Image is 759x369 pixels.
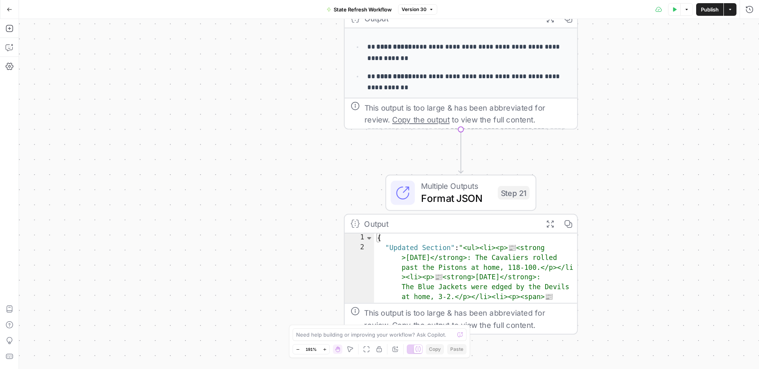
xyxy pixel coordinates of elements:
[364,102,571,126] div: This output is too large & has been abbreviated for review. to view the full content.
[421,180,492,192] span: Multiple Outputs
[447,344,466,354] button: Paste
[402,6,427,13] span: Version 30
[696,3,723,16] button: Publish
[364,218,536,230] div: Output
[392,115,449,124] span: Copy the output
[398,4,437,15] button: Version 30
[345,233,374,243] div: 1
[334,6,392,13] span: State Refresh Workflow
[364,307,571,331] div: This output is too large & has been abbreviated for review. to view the full content.
[365,233,373,243] span: Toggle code folding, rows 1 through 3
[450,346,463,353] span: Paste
[392,320,449,329] span: Copy the output
[364,13,536,25] div: Output
[459,130,463,173] g: Edge from step_7 to step_21
[306,346,317,352] span: 191%
[344,175,578,335] div: Multiple OutputsFormat JSONStep 21Output{ "Updated Section":"<ul><li><p>📰<strong >[DATE]</strong>...
[426,344,444,354] button: Copy
[421,190,492,205] span: Format JSON
[701,6,719,13] span: Publish
[498,186,529,200] div: Step 21
[322,3,396,16] button: State Refresh Workflow
[429,346,441,353] span: Copy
